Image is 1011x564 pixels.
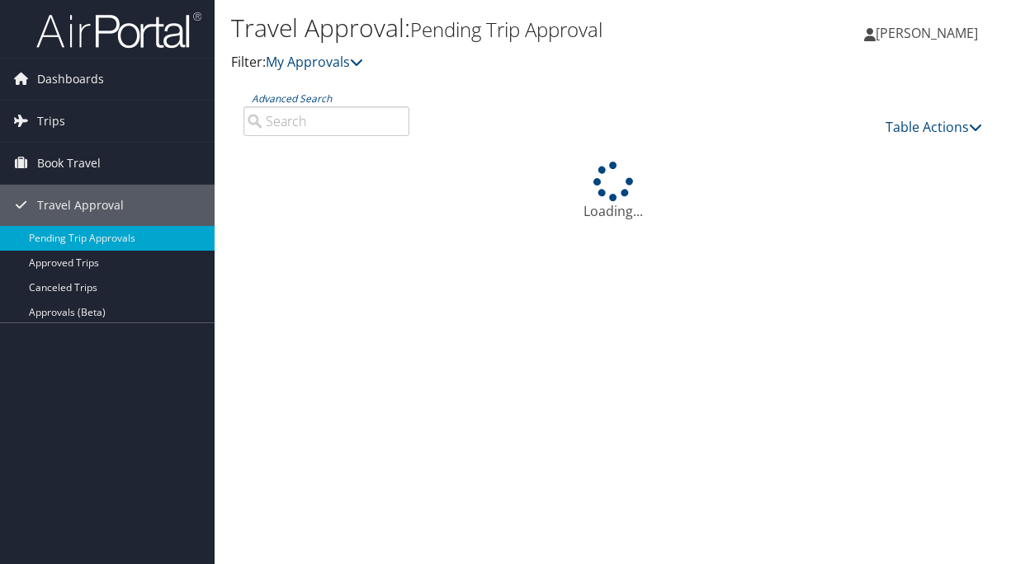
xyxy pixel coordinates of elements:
[410,16,602,43] small: Pending Trip Approval
[876,24,978,42] span: [PERSON_NAME]
[231,52,740,73] p: Filter:
[37,185,124,226] span: Travel Approval
[37,143,101,184] span: Book Travel
[243,106,409,136] input: Advanced Search
[37,101,65,142] span: Trips
[266,53,363,71] a: My Approvals
[252,92,332,106] a: Advanced Search
[231,11,740,45] h1: Travel Approval:
[36,11,201,49] img: airportal-logo.png
[37,59,104,100] span: Dashboards
[864,8,994,58] a: [PERSON_NAME]
[886,118,982,136] a: Table Actions
[231,162,994,221] div: Loading...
